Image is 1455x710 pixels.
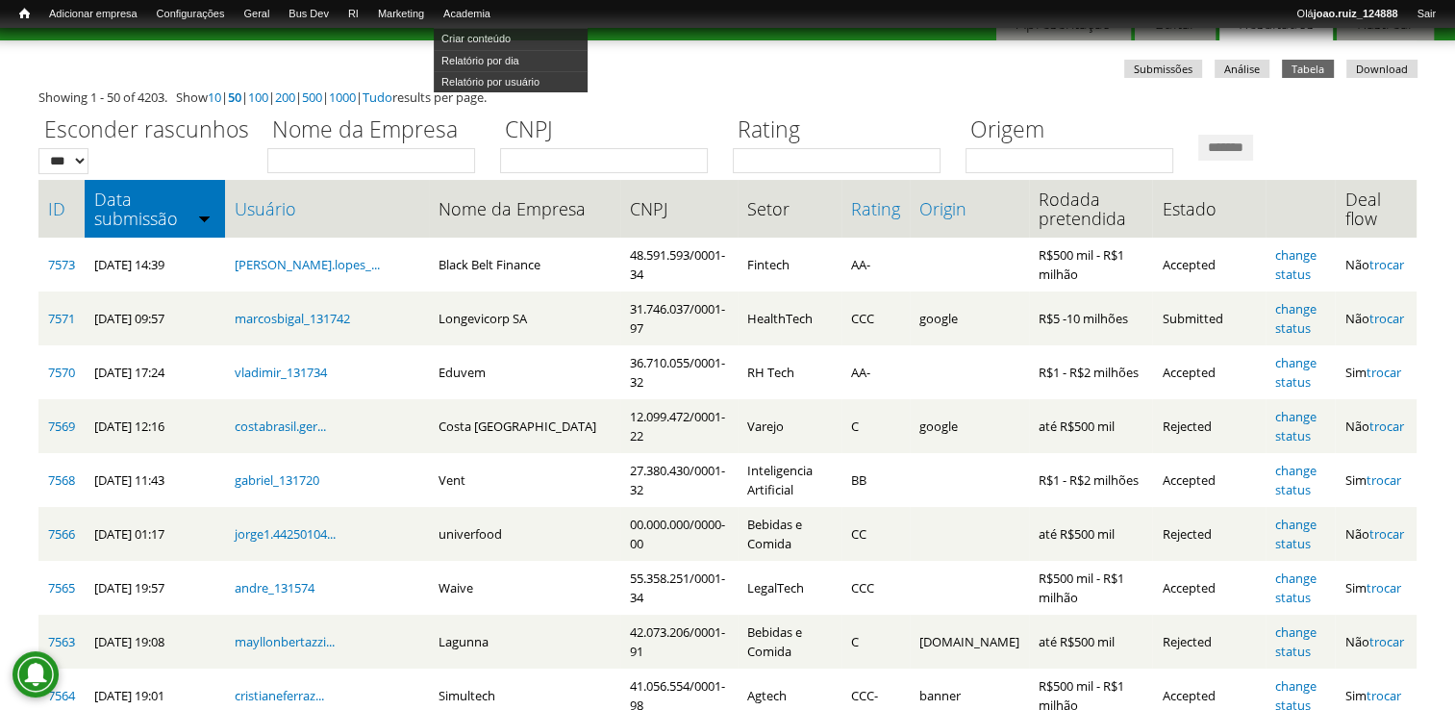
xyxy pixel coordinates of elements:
[738,561,841,615] td: LegalTech
[1029,615,1152,669] td: até R$500 mil
[429,561,620,615] td: Waive
[85,561,225,615] td: [DATE] 19:57
[1029,292,1152,345] td: R$5 -10 milhões
[429,453,620,507] td: Vent
[429,238,620,292] td: Black Belt Finance
[738,292,841,345] td: HealthTech
[1275,408,1317,444] a: change status
[1368,418,1403,435] a: trocar
[1275,623,1317,660] a: change status
[329,89,356,106] a: 1000
[841,507,910,561] td: CC
[1282,60,1334,78] a: Tabela
[48,525,75,543] a: 7566
[1335,399,1417,453] td: Não
[1335,292,1417,345] td: Não
[302,89,322,106] a: 500
[1275,354,1317,391] a: change status
[38,88,1417,107] div: Showing 1 - 50 of 4203. Show | | | | | | results per page.
[738,345,841,399] td: RH Tech
[48,633,75,650] a: 7563
[841,561,910,615] td: CCC
[48,471,75,489] a: 7568
[48,256,75,273] a: 7573
[1335,561,1417,615] td: Sim
[279,5,339,24] a: Bus Dev
[738,453,841,507] td: Inteligencia Artificial
[1029,561,1152,615] td: R$500 mil - R$1 milhão
[208,89,221,106] a: 10
[85,453,225,507] td: [DATE] 11:43
[1366,364,1400,381] a: trocar
[363,89,392,106] a: Tudo
[841,238,910,292] td: AA-
[738,399,841,453] td: Varejo
[94,190,215,228] a: Data submissão
[620,238,738,292] td: 48.591.593/0001-34
[1152,507,1265,561] td: Rejected
[235,418,326,435] a: costabrasil.ger...
[841,453,910,507] td: BB
[434,5,500,24] a: Academia
[1152,292,1265,345] td: Submitted
[738,180,841,238] th: Setor
[1368,310,1403,327] a: trocar
[10,5,39,23] a: Início
[1366,687,1400,704] a: trocar
[910,292,1029,345] td: google
[1287,5,1407,24] a: Olájoao.ruiz_124888
[738,238,841,292] td: Fintech
[620,292,738,345] td: 31.746.037/0001-97
[368,5,434,24] a: Marketing
[248,89,268,106] a: 100
[85,292,225,345] td: [DATE] 09:57
[738,507,841,561] td: Bebidas e Comida
[234,5,279,24] a: Geral
[1275,516,1317,552] a: change status
[500,114,720,148] label: CNPJ
[235,633,335,650] a: mayllonbertazzi...
[1152,180,1265,238] th: Estado
[620,345,738,399] td: 36.710.055/0001-32
[1368,256,1403,273] a: trocar
[733,114,953,148] label: Rating
[1335,507,1417,561] td: Não
[620,453,738,507] td: 27.380.430/0001-32
[910,399,1029,453] td: google
[48,364,75,381] a: 7570
[620,615,738,669] td: 42.073.206/0001-91
[85,615,225,669] td: [DATE] 19:08
[1368,525,1403,543] a: trocar
[1152,399,1265,453] td: Rejected
[851,199,900,218] a: Rating
[147,5,235,24] a: Configurações
[1215,60,1269,78] a: Análise
[38,114,255,148] label: Esconder rascunhos
[228,89,241,106] a: 50
[235,364,327,381] a: vladimir_131734
[48,418,75,435] a: 7569
[1366,471,1400,489] a: trocar
[198,212,211,224] img: ordem crescente
[1335,180,1417,238] th: Deal flow
[841,345,910,399] td: AA-
[48,199,75,218] a: ID
[620,180,738,238] th: CNPJ
[235,525,336,543] a: jorge1.44250104...
[1029,507,1152,561] td: até R$500 mil
[1346,60,1417,78] a: Download
[620,561,738,615] td: 55.358.251/0001-34
[85,399,225,453] td: [DATE] 12:16
[235,199,418,218] a: Usuário
[235,256,380,273] a: [PERSON_NAME].lopes_...
[48,687,75,704] a: 7564
[267,114,488,148] label: Nome da Empresa
[48,579,75,596] a: 7565
[1275,570,1317,606] a: change status
[841,615,910,669] td: C
[1124,60,1202,78] a: Submissões
[919,199,1019,218] a: Origin
[429,507,620,561] td: univerfood
[1407,5,1445,24] a: Sair
[966,114,1186,148] label: Origem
